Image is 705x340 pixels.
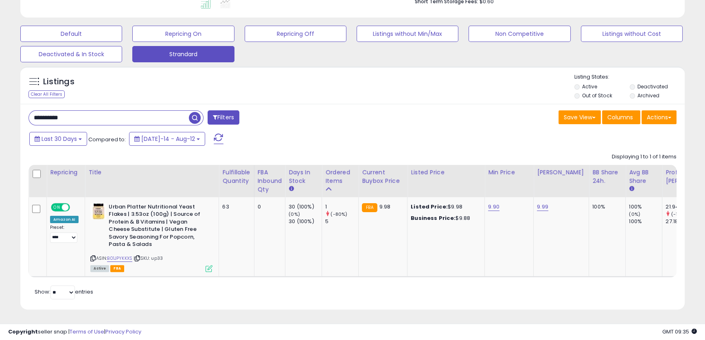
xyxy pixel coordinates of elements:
[629,218,662,225] div: 100%
[222,203,247,211] div: 63
[362,203,377,212] small: FBA
[558,110,601,124] button: Save View
[20,26,122,42] button: Default
[671,211,692,217] small: (-19.28%)
[411,168,481,177] div: Listed Price
[132,46,234,62] button: Strandard
[50,225,79,243] div: Preset:
[629,185,634,193] small: Avg BB Share.
[50,216,79,223] div: Amazon AI
[662,328,697,336] span: 2025-09-12 09:35 GMT
[109,203,208,250] b: Urban Platter Nutritional Yeast Flakes | 3.53oz (100g) | Source of Protein & B Vitamins | Vegan C...
[629,203,662,211] div: 100%
[258,203,279,211] div: 0
[612,153,677,161] div: Displaying 1 to 1 of 1 items
[289,211,300,217] small: (0%)
[69,204,82,211] span: OFF
[582,83,597,90] label: Active
[411,215,478,222] div: $9.88
[105,328,141,336] a: Privacy Policy
[50,168,81,177] div: Repricing
[134,255,163,261] span: | SKU: up33
[90,203,212,271] div: ASIN:
[642,110,677,124] button: Actions
[88,136,126,143] span: Compared to:
[325,203,358,211] div: 1
[245,26,346,42] button: Repricing Off
[208,110,239,125] button: Filters
[325,168,355,185] div: Ordered Items
[43,76,74,88] h5: Listings
[379,203,391,211] span: 9.98
[20,46,122,62] button: Deactivated & In Stock
[488,203,499,211] a: 9.90
[629,168,659,185] div: Avg BB Share
[258,168,282,194] div: FBA inbound Qty
[129,132,205,146] button: [DATE]-14 - Aug-12
[42,135,77,143] span: Last 30 Days
[90,203,107,219] img: 41SvqkzVIQL._SL40_.jpg
[411,203,448,211] b: Listed Price:
[469,26,570,42] button: Non Competitive
[629,211,640,217] small: (0%)
[28,90,65,98] div: Clear All Filters
[537,203,548,211] a: 9.99
[52,204,62,211] span: ON
[35,288,93,296] span: Show: entries
[637,92,659,99] label: Archived
[90,265,109,272] span: All listings currently available for purchase on Amazon
[411,214,455,222] b: Business Price:
[331,211,347,217] small: (-80%)
[8,328,38,336] strong: Copyright
[581,26,683,42] button: Listings without Cost
[289,168,318,185] div: Days In Stock
[88,168,215,177] div: Title
[574,73,685,81] p: Listing States:
[537,168,585,177] div: [PERSON_NAME]
[110,265,124,272] span: FBA
[582,92,612,99] label: Out of Stock
[70,328,104,336] a: Terms of Use
[289,218,322,225] div: 30 (100%)
[607,113,633,121] span: Columns
[141,135,195,143] span: [DATE]-14 - Aug-12
[222,168,250,185] div: Fulfillable Quantity
[132,26,234,42] button: Repricing On
[289,203,322,211] div: 30 (100%)
[592,168,622,185] div: BB Share 24h.
[602,110,640,124] button: Columns
[289,185,293,193] small: Days In Stock.
[107,255,132,262] a: B01JPYKKXS
[592,203,619,211] div: 100%
[325,218,358,225] div: 5
[488,168,530,177] div: Min Price
[362,168,404,185] div: Current Buybox Price
[637,83,668,90] label: Deactivated
[411,203,478,211] div: $9.98
[357,26,458,42] button: Listings without Min/Max
[8,328,141,336] div: seller snap | |
[29,132,87,146] button: Last 30 Days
